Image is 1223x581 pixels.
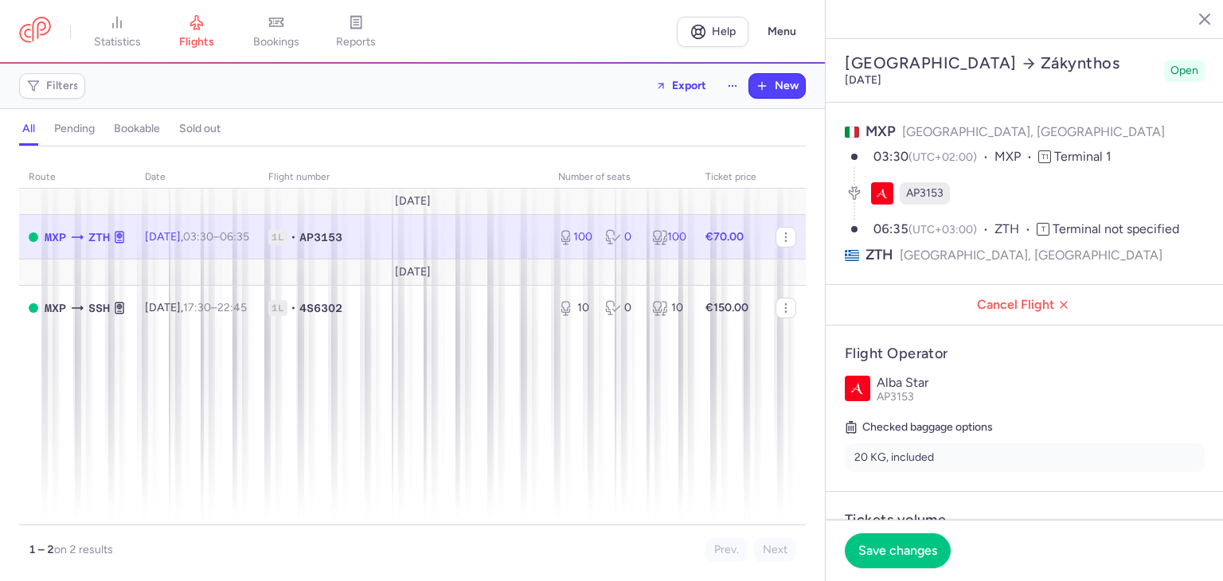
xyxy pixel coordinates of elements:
[1170,63,1198,79] span: Open
[605,229,639,245] div: 0
[845,533,951,568] button: Save changes
[268,229,287,245] span: 1L
[845,73,881,87] time: [DATE]
[291,300,296,316] span: •
[908,223,977,236] span: (UTC+03:00)
[758,17,806,47] button: Menu
[135,166,259,189] th: date
[77,14,157,49] a: statistics
[845,376,870,401] img: Alba Star logo
[902,124,1165,139] span: [GEOGRAPHIC_DATA], [GEOGRAPHIC_DATA]
[395,266,431,279] span: [DATE]
[1037,223,1049,236] span: T
[705,538,748,562] button: Prev.
[54,122,95,136] h4: pending
[865,123,896,140] span: MXP
[845,345,1205,363] h4: Flight Operator
[838,298,1211,312] span: Cancel Flight
[845,511,1205,529] h4: Tickets volume
[845,53,1158,73] h2: [GEOGRAPHIC_DATA] Zákynthos
[845,443,1205,472] li: 20 KG, included
[871,182,893,205] figure: AP airline logo
[775,80,799,92] span: New
[179,35,214,49] span: flights
[220,230,249,244] time: 06:35
[749,74,805,98] button: New
[259,166,549,189] th: Flight number
[873,149,908,164] time: 03:30
[299,300,342,316] span: 4S6302
[94,35,141,49] span: statistics
[754,538,796,562] button: Next
[994,220,1037,239] span: ZTH
[605,300,639,316] div: 0
[712,25,736,37] span: Help
[558,300,592,316] div: 10
[696,166,766,189] th: Ticket price
[549,166,696,189] th: number of seats
[1054,149,1112,164] span: Terminal 1
[183,230,213,244] time: 03:30
[291,229,296,245] span: •
[88,228,110,246] span: ZTH
[845,418,1205,437] h5: Checked baggage options
[705,301,748,314] strong: €150.00
[145,230,249,244] span: [DATE],
[253,35,299,49] span: bookings
[183,301,247,314] span: –
[54,543,113,556] span: on 2 results
[652,300,686,316] div: 10
[1038,150,1051,163] span: T1
[179,122,221,136] h4: sold out
[877,376,1205,390] p: Alba Star
[88,299,110,317] span: SSH
[705,230,744,244] strong: €70.00
[157,14,236,49] a: flights
[236,14,316,49] a: bookings
[877,390,914,404] span: AP3153
[22,122,35,136] h4: all
[908,150,977,164] span: (UTC+02:00)
[19,166,135,189] th: route
[395,195,431,208] span: [DATE]
[29,543,54,556] strong: 1 – 2
[873,221,908,236] time: 06:35
[677,17,748,47] a: Help
[299,229,342,245] span: AP3153
[183,230,249,244] span: –
[183,301,211,314] time: 17:30
[45,228,66,246] span: MXP
[45,299,66,317] span: MXP
[217,301,247,314] time: 22:45
[46,80,79,92] span: Filters
[19,17,51,46] a: CitizenPlane red outlined logo
[994,148,1038,166] span: MXP
[865,245,893,265] span: ZTH
[906,185,944,201] span: AP3153
[645,73,717,99] button: Export
[672,80,706,92] span: Export
[558,229,592,245] div: 100
[1053,221,1179,236] span: Terminal not specified
[858,544,937,558] span: Save changes
[316,14,396,49] a: reports
[268,300,287,316] span: 1L
[145,301,247,314] span: [DATE],
[336,35,376,49] span: reports
[20,74,84,98] button: Filters
[114,122,160,136] h4: bookable
[900,245,1162,265] span: [GEOGRAPHIC_DATA], [GEOGRAPHIC_DATA]
[652,229,686,245] div: 100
